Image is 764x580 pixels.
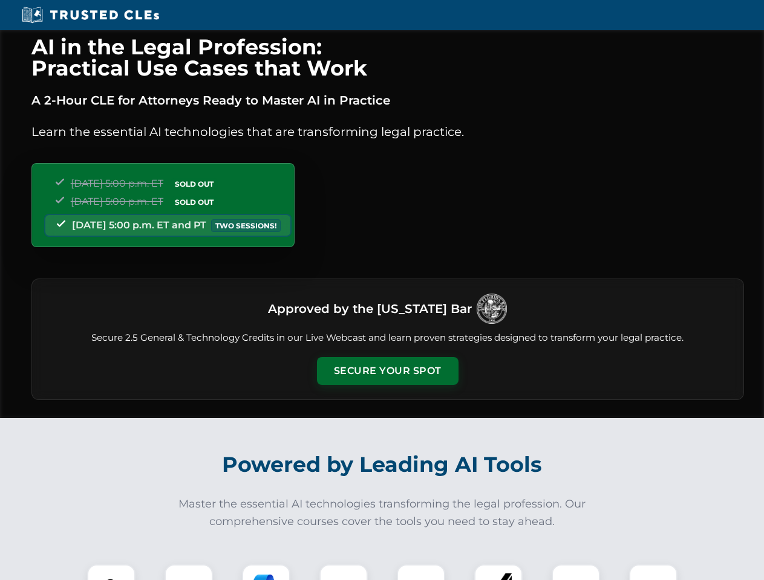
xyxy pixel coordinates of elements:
img: Logo [477,294,507,324]
h3: Approved by the [US_STATE] Bar [268,298,472,320]
span: [DATE] 5:00 p.m. ET [71,196,163,207]
h2: Powered by Leading AI Tools [47,443,717,486]
p: Secure 2.5 General & Technology Credits in our Live Webcast and learn proven strategies designed ... [47,331,729,345]
span: SOLD OUT [171,196,218,208]
p: Learn the essential AI technologies that are transforming legal practice. [31,122,744,141]
p: Master the essential AI technologies transforming the legal profession. Our comprehensive courses... [171,495,594,530]
button: Secure Your Spot [317,357,459,385]
span: [DATE] 5:00 p.m. ET [71,178,163,189]
img: Trusted CLEs [18,6,163,24]
span: SOLD OUT [171,178,218,190]
h1: AI in the Legal Profession: Practical Use Cases that Work [31,36,744,79]
p: A 2-Hour CLE for Attorneys Ready to Master AI in Practice [31,91,744,110]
